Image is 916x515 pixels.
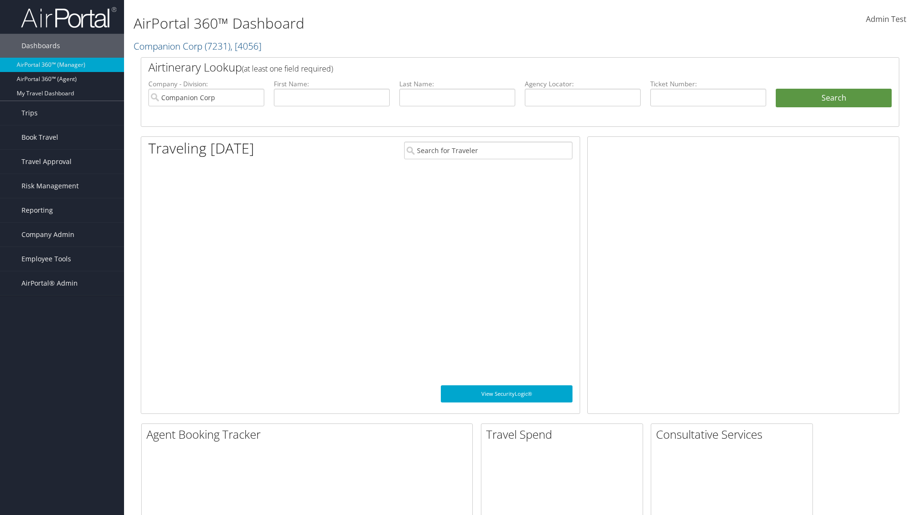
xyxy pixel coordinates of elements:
span: Trips [21,101,38,125]
span: Risk Management [21,174,79,198]
label: Agency Locator: [525,79,641,89]
label: Last Name: [399,79,515,89]
span: Travel Approval [21,150,72,174]
span: (at least one field required) [242,63,333,74]
a: View SecurityLogic® [441,385,572,402]
span: Company Admin [21,223,74,247]
span: AirPortal® Admin [21,271,78,295]
button: Search [776,89,892,108]
h2: Airtinerary Lookup [148,59,829,75]
a: Companion Corp [134,40,261,52]
label: First Name: [274,79,390,89]
h1: AirPortal 360™ Dashboard [134,13,649,33]
a: Admin Test [866,5,906,34]
span: Admin Test [866,14,906,24]
label: Company - Division: [148,79,264,89]
span: ( 7231 ) [205,40,230,52]
h2: Travel Spend [486,426,643,443]
span: Employee Tools [21,247,71,271]
span: , [ 4056 ] [230,40,261,52]
h2: Consultative Services [656,426,812,443]
img: airportal-logo.png [21,6,116,29]
input: Search for Traveler [404,142,572,159]
span: Book Travel [21,125,58,149]
label: Ticket Number: [650,79,766,89]
h2: Agent Booking Tracker [146,426,472,443]
span: Dashboards [21,34,60,58]
h1: Traveling [DATE] [148,138,254,158]
span: Reporting [21,198,53,222]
